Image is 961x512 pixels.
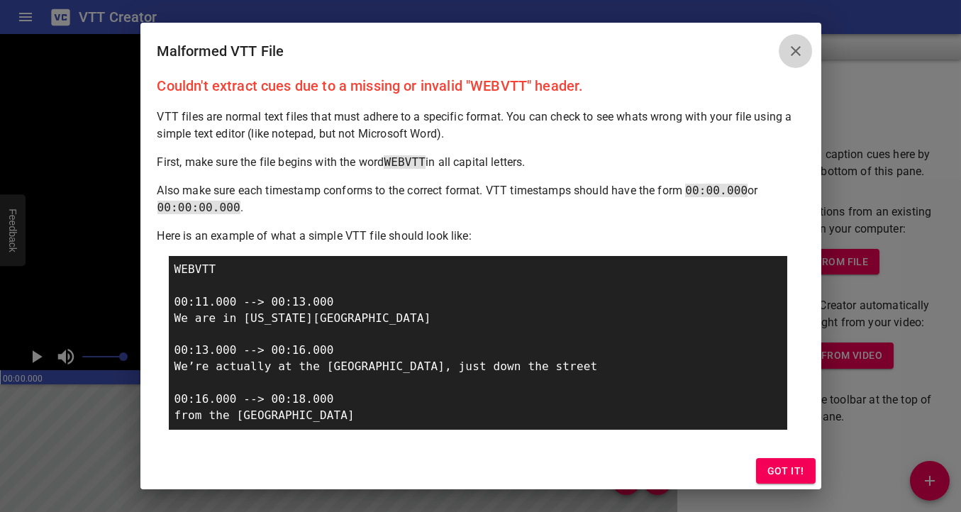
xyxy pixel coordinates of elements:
p: VTT files are normal text files that must adhere to a specific format. You can check to see whats... [157,108,804,143]
div: WEBVTT 00:11.000 --> 00:13.000 We are in [US_STATE][GEOGRAPHIC_DATA] 00:13.000 --> 00:16.000 We’r... [169,256,787,430]
p: Here is an example of what a simple VTT file should look like: [157,228,804,245]
p: Couldn't extract cues due to a missing or invalid "WEBVTT" header. [157,74,804,97]
button: Got it! [756,458,816,484]
span: WEBVTT [384,155,426,169]
span: 00:00:00.000 [157,201,240,214]
h6: Malformed VTT File [157,40,284,62]
p: First, make sure the file begins with the word in all capital letters. [157,154,804,171]
span: 00:00.000 [685,184,748,197]
span: Got it! [767,462,804,480]
button: Close [779,34,813,68]
p: Also make sure each timestamp conforms to the correct format. VTT timestamps should have the form... [157,182,804,216]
